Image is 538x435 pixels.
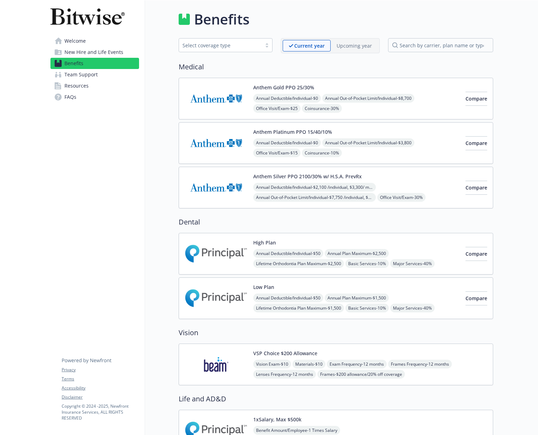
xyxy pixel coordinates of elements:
[465,250,487,257] span: Compare
[62,403,139,421] p: Copyright © 2024 - 2025 , Newfront Insurance Services, ALL RIGHTS RESERVED
[50,58,139,69] a: Benefits
[64,47,123,58] span: New Hire and Life Events
[253,94,321,103] span: Annual Deductible/Individual - $0
[62,385,139,391] a: Accessibility
[64,80,89,91] span: Resources
[62,394,139,400] a: Disclaimer
[253,416,302,423] button: 1xSalary, Max $500k
[390,304,435,312] span: Major Services - 40%
[253,350,317,357] button: VSP Choice $200 Allowance
[465,247,487,261] button: Compare
[253,259,344,268] span: Lifetime Orthodontia Plan Maximum - $2,500
[322,94,414,103] span: Annual Out-of-Pocket Limit/Individual - $8,700
[465,295,487,302] span: Compare
[302,149,342,157] span: Coinsurance - 10%
[345,304,389,312] span: Basic Services - 10%
[185,173,248,202] img: Anthem Blue Cross carrier logo
[185,128,248,158] img: Anthem Blue Cross carrier logo
[465,92,487,106] button: Compare
[465,95,487,102] span: Compare
[465,136,487,150] button: Compare
[388,38,493,52] input: search by carrier, plan name or type
[253,84,314,91] button: Anthem Gold PPO 25/30%
[465,181,487,195] button: Compare
[322,138,414,147] span: Annual Out-of-Pocket Limit/Individual - $3,800
[325,294,389,302] span: Annual Plan Maximum - $1,500
[179,394,493,404] h2: Life and AD&D
[337,42,372,49] p: Upcoming year
[253,239,276,246] button: High Plan
[465,140,487,146] span: Compare
[50,47,139,58] a: New Hire and Life Events
[185,84,248,113] img: Anthem Blue Cross carrier logo
[185,350,248,379] img: Beam Dental carrier logo
[50,35,139,47] a: Welcome
[390,259,435,268] span: Major Services - 40%
[179,217,493,227] h2: Dental
[292,360,325,368] span: Materials - $10
[317,370,405,379] span: Frames - $200 allowance/20% off coverage
[253,370,316,379] span: Lenses Frequency - 12 months
[185,283,248,313] img: Principal Financial Group Inc carrier logo
[185,239,248,269] img: Principal Financial Group Inc carrier logo
[194,9,249,30] h1: Benefits
[465,184,487,191] span: Compare
[253,294,323,302] span: Annual Deductible/Individual - $50
[253,138,321,147] span: Annual Deductible/Individual - $0
[253,183,376,192] span: Annual Deductible/Individual - $2,100 /individual, $3,300/ member
[62,376,139,382] a: Terms
[253,249,323,258] span: Annual Deductible/Individual - $50
[50,91,139,103] a: FAQs
[327,360,387,368] span: Exam Frequency - 12 months
[253,360,291,368] span: Vision Exam - $10
[64,91,76,103] span: FAQs
[179,62,493,72] h2: Medical
[253,426,340,435] span: Benefit Amount/Employee - 1 Times Salary
[182,42,258,49] div: Select coverage type
[302,104,342,113] span: Coinsurance - 30%
[465,291,487,305] button: Compare
[294,42,325,49] p: Current year
[253,104,301,113] span: Office Visit/Exam - $25
[50,80,139,91] a: Resources
[253,283,274,291] button: Low Plan
[253,304,344,312] span: Lifetime Orthodontia Plan Maximum - $1,500
[50,69,139,80] a: Team Support
[179,327,493,338] h2: Vision
[253,193,376,202] span: Annual Out-of-Pocket Limit/Individual - $7,750 /individual, $7,750/ member
[345,259,389,268] span: Basic Services - 10%
[64,35,86,47] span: Welcome
[253,149,301,157] span: Office Visit/Exam - $15
[388,360,452,368] span: Frames Frequency - 12 months
[62,367,139,373] a: Privacy
[325,249,389,258] span: Annual Plan Maximum - $2,500
[64,69,98,80] span: Team Support
[253,173,362,180] button: Anthem Silver PPO 2100/30% w/ H.S.A. PrevRx
[64,58,83,69] span: Benefits
[253,128,332,136] button: Anthem Platinum PPO 15/40/10%
[377,193,426,202] span: Office Visit/Exam - 30%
